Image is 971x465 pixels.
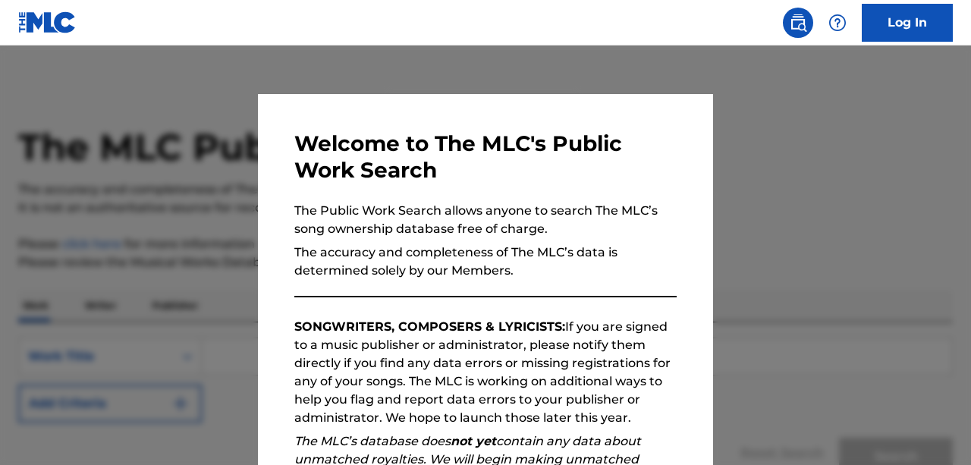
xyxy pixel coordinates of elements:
img: help [828,14,847,32]
a: Public Search [783,8,813,38]
p: The Public Work Search allows anyone to search The MLC’s song ownership database free of charge. [294,202,677,238]
p: The accuracy and completeness of The MLC’s data is determined solely by our Members. [294,243,677,280]
img: MLC Logo [18,11,77,33]
h3: Welcome to The MLC's Public Work Search [294,130,677,184]
strong: not yet [451,434,496,448]
img: search [789,14,807,32]
div: Help [822,8,853,38]
p: If you are signed to a music publisher or administrator, please notify them directly if you find ... [294,318,677,427]
a: Log In [862,4,953,42]
strong: SONGWRITERS, COMPOSERS & LYRICISTS: [294,319,565,334]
